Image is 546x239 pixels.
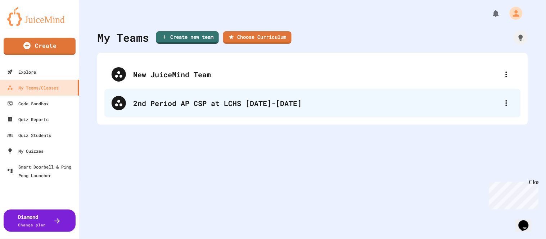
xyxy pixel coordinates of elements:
div: 2nd Period AP CSP at LCHS [DATE]-[DATE] [133,98,499,109]
div: My Notifications [478,7,502,19]
iframe: chat widget [516,210,539,232]
div: My Account [502,5,524,22]
span: Change plan [18,222,46,227]
div: Explore [7,68,36,76]
div: Diamond [18,213,46,228]
div: Quiz Reports [7,115,49,124]
a: Choose Curriculum [223,31,292,44]
div: New JuiceMind Team [104,60,521,89]
div: Quiz Students [7,131,51,139]
iframe: chat widget [486,179,539,210]
div: How it works [514,31,528,45]
div: Code Sandbox [7,99,49,108]
div: My Teams [97,29,149,46]
div: 2nd Period AP CSP at LCHS [DATE]-[DATE] [104,89,521,118]
div: New JuiceMind Team [133,69,499,80]
div: Smart Doorbell & Ping Pong Launcher [7,162,76,180]
img: logo-orange.svg [7,7,72,26]
a: Create new team [156,31,219,44]
a: Create [4,38,76,55]
div: My Quizzes [7,147,44,155]
div: Chat with us now!Close [3,3,50,46]
div: My Teams/Classes [7,83,59,92]
button: DiamondChange plan [4,210,76,232]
